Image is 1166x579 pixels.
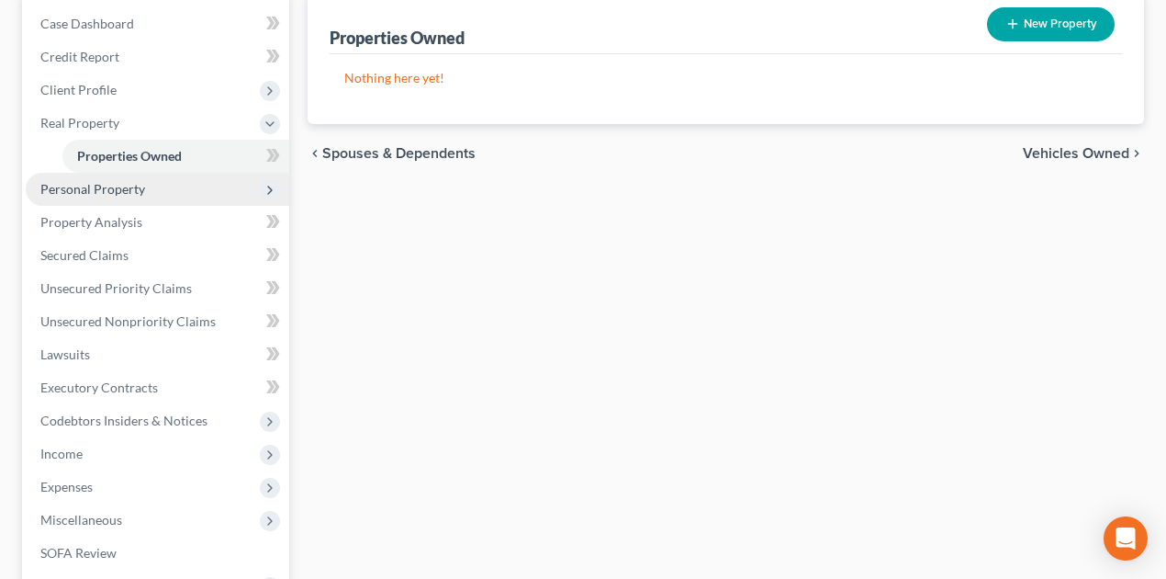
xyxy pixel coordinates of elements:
span: Executory Contracts [40,380,158,395]
span: Personal Property [40,181,145,197]
button: Vehicles Owned chevron_right [1023,146,1144,161]
a: Case Dashboard [26,7,289,40]
span: Vehicles Owned [1023,146,1129,161]
i: chevron_left [308,146,322,161]
span: Properties Owned [77,148,182,164]
span: Secured Claims [40,247,129,263]
span: SOFA Review [40,545,117,561]
span: Codebtors Insiders & Notices [40,413,207,428]
span: Miscellaneous [40,512,122,528]
button: chevron_left Spouses & Dependents [308,146,476,161]
a: Property Analysis [26,206,289,239]
span: Lawsuits [40,346,90,362]
a: Properties Owned [62,140,289,173]
div: Properties Owned [330,27,465,49]
div: Open Intercom Messenger [1104,517,1148,561]
p: Nothing here yet! [344,69,1108,87]
button: New Property [987,7,1115,41]
a: Unsecured Nonpriority Claims [26,305,289,338]
a: Unsecured Priority Claims [26,272,289,305]
span: Expenses [40,479,93,494]
a: Executory Contracts [26,371,289,404]
span: Case Dashboard [40,16,134,31]
span: Client Profile [40,82,117,97]
span: Real Property [40,115,119,131]
span: Credit Report [40,49,119,64]
a: Secured Claims [26,239,289,272]
a: SOFA Review [26,537,289,570]
i: chevron_right [1129,146,1144,161]
span: Property Analysis [40,214,142,230]
a: Credit Report [26,40,289,74]
span: Income [40,446,83,461]
a: Lawsuits [26,338,289,371]
span: Spouses & Dependents [322,146,476,161]
span: Unsecured Priority Claims [40,280,192,296]
span: Unsecured Nonpriority Claims [40,313,216,329]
